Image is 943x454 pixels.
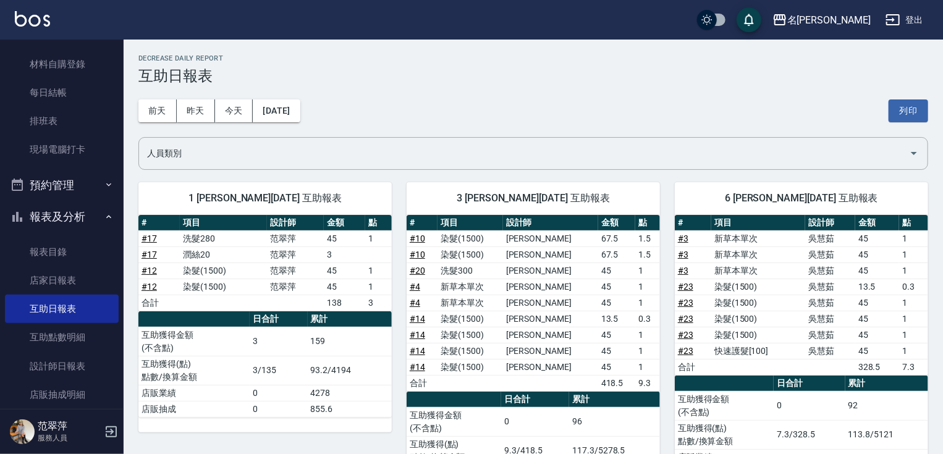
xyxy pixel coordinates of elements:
td: 范翠萍 [267,263,324,279]
td: 45 [598,295,636,311]
td: 1 [899,343,928,359]
td: [PERSON_NAME] [503,343,598,359]
td: 范翠萍 [267,246,324,263]
td: 45 [598,359,636,375]
a: 店販抽成明細 [5,380,119,409]
td: 1 [635,263,660,279]
td: 染髮(1500) [180,263,267,279]
td: 染髮(1500) [438,230,503,246]
td: 3 [324,246,365,263]
th: 點 [365,215,392,231]
td: 范翠萍 [267,230,324,246]
td: 新草本單次 [711,230,805,246]
td: 45 [855,246,899,263]
td: 0 [250,385,308,401]
a: #23 [678,330,693,340]
th: 項目 [180,215,267,231]
table: a dense table [675,215,928,376]
a: 互助點數明細 [5,323,119,351]
td: 合計 [407,375,438,391]
td: [PERSON_NAME] [503,246,598,263]
td: 新草本單次 [438,279,503,295]
p: 服務人員 [38,432,101,443]
a: #12 [142,282,157,292]
span: 3 [PERSON_NAME][DATE] 互助報表 [421,192,645,204]
a: #3 [678,266,688,275]
td: 1 [365,279,392,295]
td: 1 [635,327,660,343]
th: # [407,215,438,231]
td: 洗髮280 [180,230,267,246]
td: 潤絲20 [180,246,267,263]
td: 1 [365,230,392,246]
th: 金額 [324,215,365,231]
a: #3 [678,250,688,259]
a: #4 [410,298,420,308]
td: 互助獲得金額 (不含點) [407,407,501,436]
button: 報表及分析 [5,201,119,233]
button: 名[PERSON_NAME] [768,7,876,33]
td: 互助獲得(點) 點數/換算金額 [138,356,250,385]
button: 今天 [215,99,253,122]
td: 45 [598,343,636,359]
td: 45 [324,263,365,279]
td: 1 [635,359,660,375]
td: 染髮(1500) [438,359,503,375]
td: 7.3 [899,359,928,375]
td: 45 [855,295,899,311]
input: 人員名稱 [144,143,904,164]
td: 13.5 [598,311,636,327]
td: 3 [365,295,392,311]
td: [PERSON_NAME] [503,263,598,279]
th: 設計師 [805,215,855,231]
a: #4 [410,282,420,292]
td: 吳慧茹 [805,230,855,246]
td: 45 [598,263,636,279]
td: 吳慧茹 [805,327,855,343]
td: 1 [365,263,392,279]
button: 列印 [889,99,928,122]
td: 吳慧茹 [805,343,855,359]
td: 新草本單次 [711,246,805,263]
td: 吳慧茹 [805,246,855,263]
div: 名[PERSON_NAME] [787,12,871,28]
th: 設計師 [503,215,598,231]
td: 1 [635,295,660,311]
td: 快速護髮[100] [711,343,805,359]
td: 合計 [138,295,180,311]
td: 洗髮300 [438,263,503,279]
td: 染髮(1500) [438,311,503,327]
td: 3/135 [250,356,308,385]
td: 9.3 [635,375,660,391]
a: #14 [410,346,425,356]
th: 設計師 [267,215,324,231]
td: 染髮(1500) [438,327,503,343]
td: 328.5 [855,359,899,375]
td: 45 [855,343,899,359]
td: 染髮(1500) [438,343,503,359]
td: 互助獲得(點) 點數/換算金額 [675,420,774,449]
img: Person [10,419,35,444]
td: 新草本單次 [711,263,805,279]
td: 418.5 [598,375,636,391]
th: 累計 [569,392,660,408]
a: #20 [410,266,425,275]
td: 45 [598,279,636,295]
button: 昨天 [177,99,215,122]
table: a dense table [138,215,392,311]
td: 92 [845,391,928,420]
td: 店販抽成 [138,401,250,417]
td: 1 [899,263,928,279]
td: 4278 [308,385,392,401]
a: 材料自購登錄 [5,50,119,78]
a: #23 [678,298,693,308]
a: #17 [142,233,157,243]
td: 45 [855,327,899,343]
button: 前天 [138,99,177,122]
td: 1 [899,246,928,263]
td: 0.3 [899,279,928,295]
a: #14 [410,314,425,324]
a: #23 [678,282,693,292]
td: 1 [635,343,660,359]
td: [PERSON_NAME] [503,359,598,375]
